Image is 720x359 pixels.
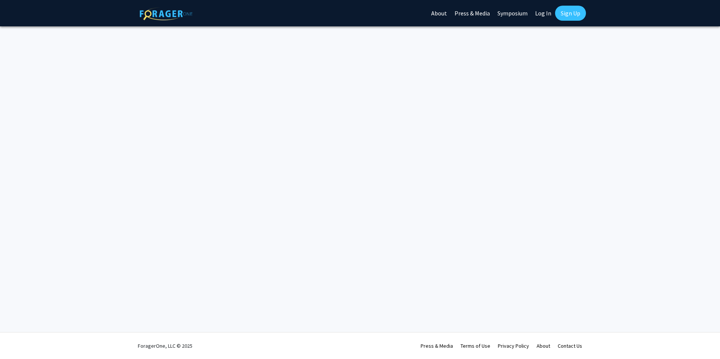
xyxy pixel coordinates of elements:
[140,7,192,20] img: ForagerOne Logo
[555,6,586,21] a: Sign Up
[138,333,192,359] div: ForagerOne, LLC © 2025
[421,342,453,349] a: Press & Media
[537,342,550,349] a: About
[461,342,490,349] a: Terms of Use
[498,342,529,349] a: Privacy Policy
[558,342,582,349] a: Contact Us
